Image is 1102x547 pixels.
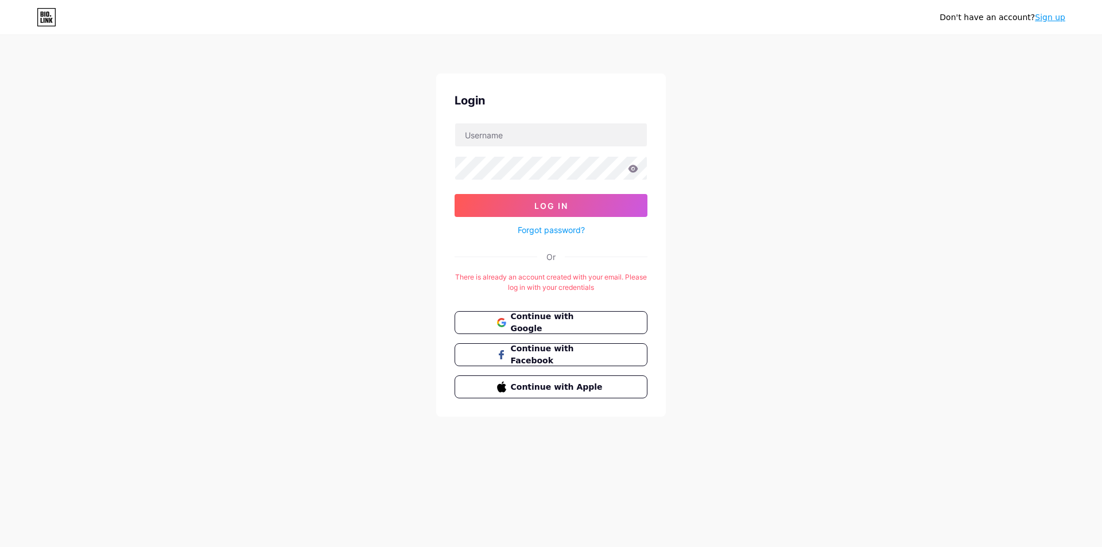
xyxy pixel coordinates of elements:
[511,343,606,367] span: Continue with Facebook
[455,123,647,146] input: Username
[511,311,606,335] span: Continue with Google
[1035,13,1065,22] a: Sign up
[455,343,647,366] button: Continue with Facebook
[534,201,568,211] span: Log In
[455,194,647,217] button: Log In
[546,251,556,263] div: Or
[455,375,647,398] button: Continue with Apple
[455,272,647,293] div: There is already an account created with your email. Please log in with your credentials
[455,311,647,334] button: Continue with Google
[518,224,585,236] a: Forgot password?
[511,381,606,393] span: Continue with Apple
[455,92,647,109] div: Login
[940,11,1065,24] div: Don't have an account?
